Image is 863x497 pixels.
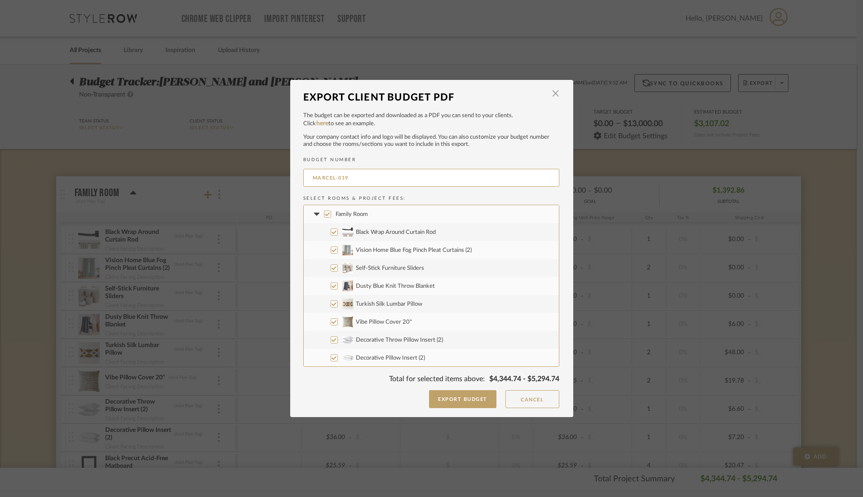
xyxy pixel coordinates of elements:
input: Vision Home Blue Fog Pinch Pleat Curtains (2) [331,246,338,254]
img: 6af162a9-2d74-4be0-ac89-d98db0a5a566_50x50.jpg [342,317,354,327]
span: Decorative Throw Pillow Insert (2) [356,337,443,343]
p: Click to see an example. [303,119,559,128]
h2: Select Rooms & Project Fees: [303,196,559,201]
dialog-header: Export Client Budget PDF [303,88,559,107]
img: 4668dc6b-4eba-490d-aaad-3698ae031b11_50x50.jpg [342,334,354,345]
input: BUDGET NUMBER [303,169,559,187]
input: Family Room [324,211,331,218]
span: $4,344.74 - $5,294.74 [489,375,559,383]
p: The budget can be exported and downloaded as a PDF you can send to your clients. [303,111,559,120]
span: Vibe Pillow Cover 20" [356,319,412,325]
input: Dusty Blue Knit Throw Blanket [331,282,338,290]
img: 1bbff273-3627-4891-800d-7033c7723436_50x50.jpg [342,299,354,309]
span: Dusty Blue Knit Throw Blanket [356,283,435,289]
span: Black Wrap Around Curtain Rod [356,229,436,235]
span: Family Room [336,211,368,217]
a: here [316,120,328,127]
span: Decorative Pillow Insert (2) [356,355,425,361]
img: 76fe9b4b-e364-47ea-9b29-6f8c94957983_50x50.jpg [342,245,354,255]
input: Turkish Silk Lumbar Pillow [331,300,338,308]
input: Vibe Pillow Cover 20" [331,318,338,325]
input: Black Wrap Around Curtain Rod [331,229,338,236]
span: Total for selected items above: [389,375,485,383]
span: Vision Home Blue Fog Pinch Pleat Curtains (2) [356,247,472,253]
h2: BUDGET NUMBER [303,157,559,163]
button: Cancel [505,390,559,408]
button: Close [547,85,565,103]
button: Export Budget [429,390,496,408]
img: 0a66e2e4-1ef4-4cdf-a551-e3bc8abd680e_50x50.jpg [342,352,354,363]
input: Self-Stick Furniture Sliders [331,264,338,272]
img: c3fc6963-1f11-4513-8781-e12bbdfca6d9_50x50.jpg [342,227,354,238]
span: Turkish Silk Lumbar Pillow [356,301,422,307]
p: Your company contact info and logo will be displayed. You can also customize your budget number a... [303,134,559,148]
span: Self-Stick Furniture Sliders [356,265,424,271]
input: Decorative Throw Pillow Insert (2) [331,336,338,343]
input: Decorative Pillow Insert (2) [331,354,338,361]
div: Export Client Budget PDF [303,88,546,107]
img: d8389dce-ef92-4124-b58f-b41a4ba6cc5b_50x50.jpg [342,263,354,273]
img: 901d8efd-0410-40a5-93c6-1985687e0fba_50x50.jpg [342,281,354,291]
